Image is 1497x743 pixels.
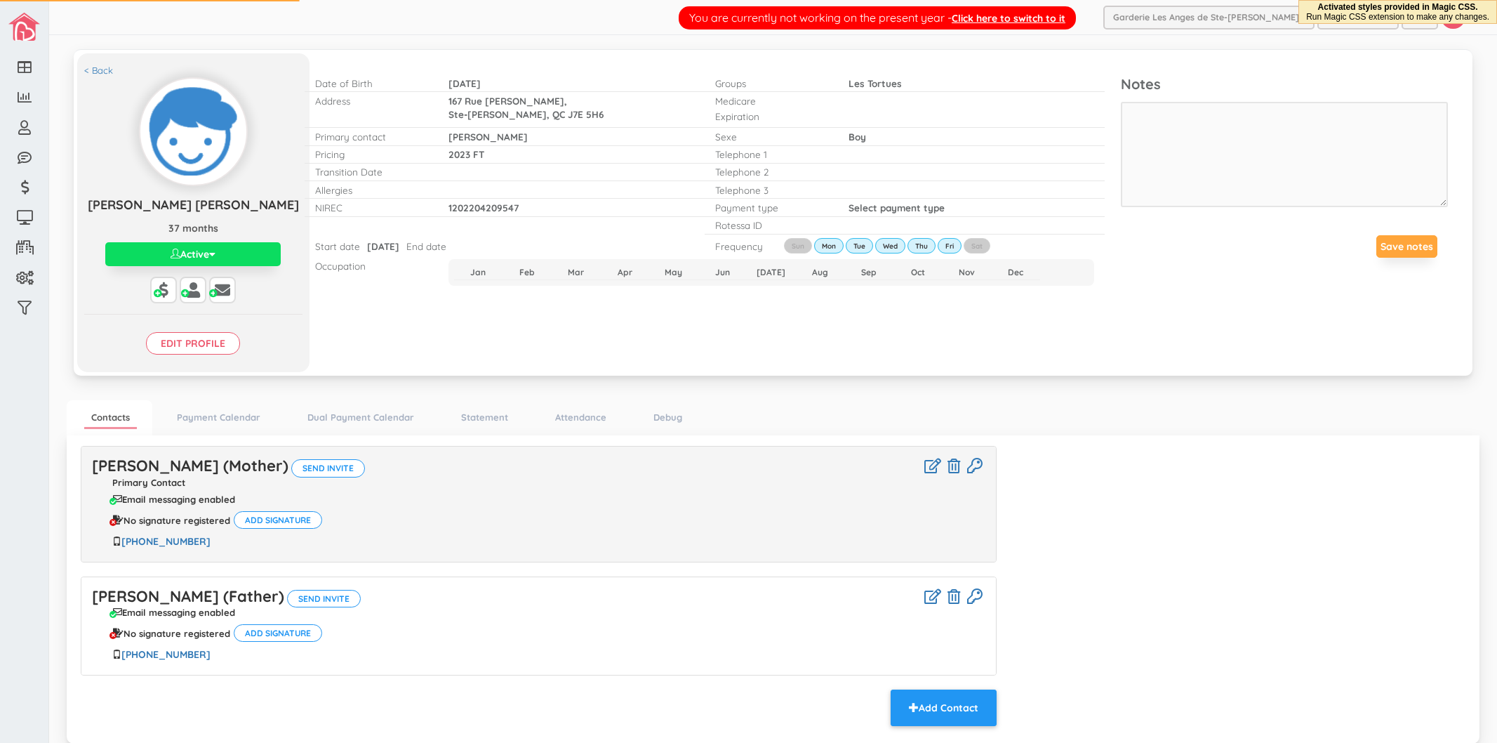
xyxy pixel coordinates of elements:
span: [PERSON_NAME] [448,131,528,143]
button: Add Contact [891,690,997,726]
span: [PERSON_NAME] [PERSON_NAME] [88,197,299,213]
label: Sun [784,238,812,254]
span: 167 [448,95,462,107]
span: No signature registered [124,515,230,525]
a: [PERSON_NAME] (Father) [92,586,284,606]
p: Telephone 1 [715,147,827,161]
th: May [649,265,698,280]
label: Fri [938,238,962,254]
div: Email messaging enabled [113,607,235,617]
p: Expiration [715,110,827,123]
label: Wed [875,238,905,254]
p: Telephone 3 [715,183,827,197]
th: Nov [942,265,991,280]
th: Dec [991,265,1040,280]
span: Run Magic CSS extension to make any changes. [1306,12,1489,22]
a: Attendance [548,407,613,428]
label: Mon [814,238,844,254]
span: No signature registered [124,629,230,638]
label: Thu [907,238,936,254]
span: Boy [849,131,866,143]
img: image [8,13,40,41]
iframe: chat widget [1438,687,1483,729]
span: QC [552,108,565,120]
a: Payment Calendar [170,407,267,428]
p: Payment type [715,201,827,214]
p: Notes [1121,74,1448,95]
th: Sep [844,265,893,280]
p: Address [315,94,427,107]
a: Contacts [84,407,137,430]
a: [PHONE_NUMBER] [121,648,211,661]
p: Date of Birth [315,77,427,90]
button: Add signature [234,624,322,642]
button: Active [105,242,281,266]
span: 1202204209547 [448,202,519,213]
label: Tue [846,238,873,254]
a: Debug [646,407,689,428]
span: Ste-[PERSON_NAME], [448,108,550,120]
p: Les Tortues [849,77,1027,90]
p: Transition Date [315,165,427,178]
th: Jan [454,265,503,280]
div: Activated styles provided in Magic CSS. [1306,2,1489,22]
p: Groups [715,77,827,90]
span: 2023 FT [448,148,484,160]
a: < Back [84,64,113,77]
p: Start date [315,239,360,253]
p: Sexe [715,130,827,143]
p: Pricing [315,147,427,161]
p: Occupation [315,259,427,272]
p: End date [406,239,446,253]
p: Primary contact [315,130,427,143]
p: NIREC [315,201,427,214]
button: Save notes [1376,235,1437,258]
span: [DATE] [448,77,481,89]
p: Primary Contact [92,478,985,487]
span: Select payment type [849,202,945,213]
span: J7E 5H6 [568,108,604,120]
input: Edit profile [146,332,240,355]
th: Jun [698,265,747,280]
button: Send invite [291,459,365,477]
span: [DATE] [367,240,399,252]
a: Statement [454,407,515,428]
th: [DATE] [747,265,796,280]
p: Telephone 2 [715,165,827,178]
th: Feb [503,265,552,280]
th: Oct [893,265,943,280]
a: [PHONE_NUMBER] [121,535,211,548]
p: Allergies [315,183,427,197]
th: Mar [552,265,601,280]
p: 37 months [84,221,302,235]
a: [PERSON_NAME] (Mother) [92,456,288,475]
label: Sat [964,238,990,254]
th: Apr [600,265,649,280]
th: Aug [796,265,845,280]
button: Send invite [287,590,361,607]
a: Dual Payment Calendar [300,407,421,428]
p: Rotessa ID [715,218,827,232]
p: Medicare [715,94,827,107]
div: Email messaging enabled [113,494,235,504]
span: Rue [PERSON_NAME], [465,95,567,107]
button: Add signature [234,511,322,529]
p: Frequency [715,239,761,253]
img: Click to change profile pic [140,79,246,185]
